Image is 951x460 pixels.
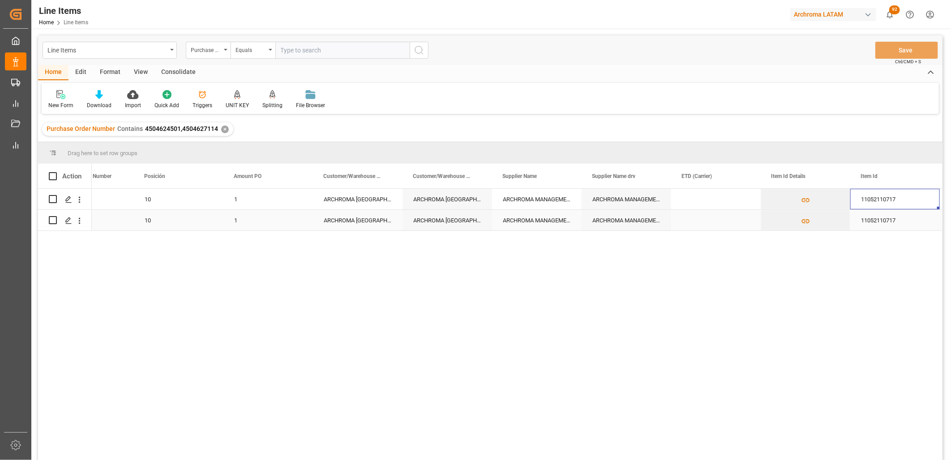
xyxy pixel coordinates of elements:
[154,101,179,109] div: Quick Add
[226,101,249,109] div: UNIT KEY
[880,4,900,25] button: show 92 new notifications
[69,65,93,80] div: Edit
[323,173,383,179] span: Customer/Warehouse Name
[93,65,127,80] div: Format
[592,173,635,179] span: Supplier Name drv
[296,101,325,109] div: File Browser
[236,44,266,54] div: Equals
[38,210,92,231] div: Press SPACE to select this row.
[47,44,167,55] div: Line Items
[68,150,137,156] span: Drag here to set row groups
[38,65,69,80] div: Home
[900,4,920,25] button: Help Center
[117,125,143,132] span: Contains
[154,65,202,80] div: Consolidate
[403,210,492,230] div: ARCHROMA [GEOGRAPHIC_DATA] S DE RL DE CV ([GEOGRAPHIC_DATA][PERSON_NAME])
[771,173,805,179] span: Item Id Details
[43,42,177,59] button: open menu
[262,101,283,109] div: Splitting
[62,172,81,180] div: Action
[413,173,473,179] span: Customer/Warehouse Name drv
[410,42,428,59] button: search button
[38,189,92,210] div: Press SPACE to select this row.
[895,58,921,65] span: Ctrl/CMD + S
[186,42,231,59] button: open menu
[234,173,261,179] span: Amount PO
[125,101,141,109] div: Import
[39,19,54,26] a: Home
[850,210,940,230] div: 11052110717
[681,173,712,179] span: ETD (Carrier)
[48,101,73,109] div: New Form
[313,210,403,230] div: ARCHROMA [GEOGRAPHIC_DATA] S DE RL DE CV ([GEOGRAPHIC_DATA][PERSON_NAME])
[582,189,671,209] div: ARCHROMA MANAGEMENT GMBH
[221,126,229,133] div: ✕
[145,189,213,210] div: 10
[790,6,880,23] button: Archroma LATAM
[492,189,582,209] div: ARCHROMA MANAGEMENT GMBH
[403,189,492,209] div: ARCHROMA [GEOGRAPHIC_DATA] S DE RL DE CV ([GEOGRAPHIC_DATA][PERSON_NAME])
[313,189,403,209] div: ARCHROMA [GEOGRAPHIC_DATA] S DE RL DE CV ([GEOGRAPHIC_DATA][PERSON_NAME])
[223,189,313,209] div: 1
[144,173,165,179] span: Posición
[889,5,900,14] span: 92
[39,4,88,17] div: Line Items
[492,210,582,230] div: ARCHROMA MANAGEMENT GMBH
[231,42,275,59] button: open menu
[850,189,940,209] div: 11052110717
[47,125,115,132] span: Purchase Order Number
[502,173,537,179] span: Supplier Name
[191,44,221,54] div: Purchase Order Number
[127,65,154,80] div: View
[193,101,212,109] div: Triggers
[145,125,218,132] span: 4504624501,4504627114
[87,101,111,109] div: Download
[582,210,671,230] div: ARCHROMA MANAGEMENT GMBH
[875,42,938,59] button: Save
[790,8,876,21] div: Archroma LATAM
[861,173,878,179] span: Item Id
[145,210,213,231] div: 10
[223,210,313,230] div: 1
[275,42,410,59] input: Type to search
